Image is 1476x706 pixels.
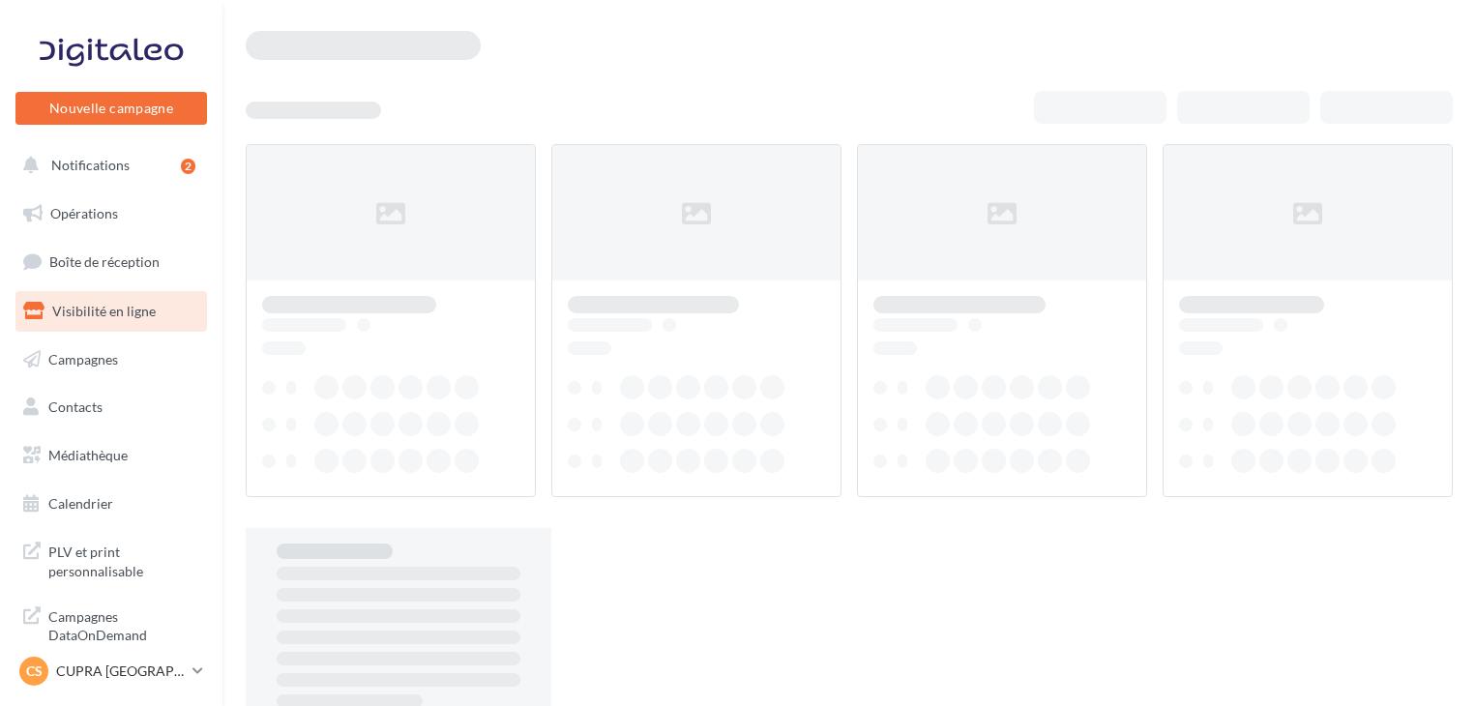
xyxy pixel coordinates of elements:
[48,603,199,645] span: Campagnes DataOnDemand
[52,303,156,319] span: Visibilité en ligne
[12,484,211,524] a: Calendrier
[49,253,160,270] span: Boîte de réception
[12,339,211,380] a: Campagnes
[48,539,199,580] span: PLV et print personnalisable
[12,387,211,427] a: Contacts
[51,157,130,173] span: Notifications
[56,662,185,681] p: CUPRA [GEOGRAPHIC_DATA][PERSON_NAME]
[12,193,211,234] a: Opérations
[12,291,211,332] a: Visibilité en ligne
[12,435,211,476] a: Médiathèque
[15,653,207,690] a: CS CUPRA [GEOGRAPHIC_DATA][PERSON_NAME]
[48,447,128,463] span: Médiathèque
[26,662,43,681] span: CS
[12,241,211,282] a: Boîte de réception
[48,495,113,512] span: Calendrier
[48,350,118,367] span: Campagnes
[12,596,211,653] a: Campagnes DataOnDemand
[48,398,103,415] span: Contacts
[12,145,203,186] button: Notifications 2
[50,205,118,221] span: Opérations
[181,159,195,174] div: 2
[15,92,207,125] button: Nouvelle campagne
[12,531,211,588] a: PLV et print personnalisable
